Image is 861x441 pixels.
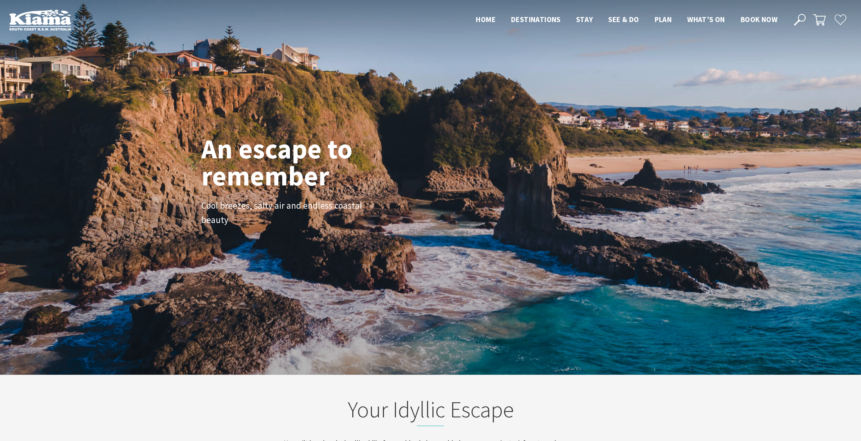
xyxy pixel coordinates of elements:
[9,9,71,31] img: Kiama Logo
[201,135,414,189] h1: An escape to remember
[741,15,777,24] span: Book now
[279,396,582,426] h2: Your Idyllic Escape
[511,15,561,24] span: Destinations
[468,14,785,26] nav: Main Menu
[576,15,593,24] span: Stay
[655,15,672,24] span: Plan
[687,15,725,24] span: What’s On
[476,15,496,24] span: Home
[608,15,639,24] span: See & Do
[201,199,376,227] p: Cool breezes, salty air and endless coastal beauty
